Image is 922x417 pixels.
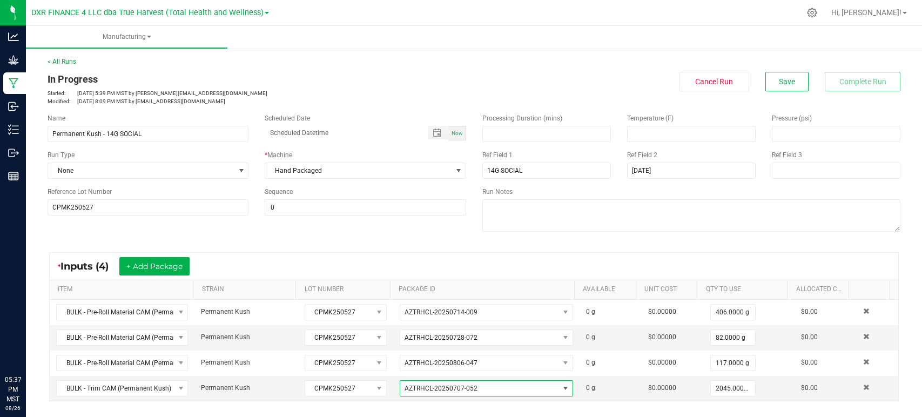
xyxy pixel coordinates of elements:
a: Sortable [857,285,885,294]
span: NO DATA FOUND [400,355,573,371]
a: < All Runs [48,58,76,65]
span: AZTRHCL-20250728-072 [405,334,477,341]
span: 0 [586,384,590,392]
span: Permanent Kush [201,308,250,315]
a: Unit CostSortable [644,285,693,294]
button: Save [765,72,809,91]
span: AZTRHCL-20250714-009 [405,308,477,316]
iframe: Resource center unread badge [32,329,45,342]
span: Cancel Run [695,77,733,86]
span: Manufacturing [26,32,227,42]
inline-svg: Outbound [8,147,19,158]
span: AZTRHCL-20250806-047 [405,359,477,367]
inline-svg: Manufacturing [8,78,19,89]
span: Run Notes [482,188,513,196]
span: Permanent Kush [201,359,250,366]
span: CPMK250527 [305,355,373,371]
span: Sequence [265,188,293,196]
span: Run Type [48,150,75,160]
span: NO DATA FOUND [56,304,188,320]
span: g [591,384,595,392]
span: g [591,359,595,366]
span: Started: [48,89,77,97]
span: NO DATA FOUND [400,304,573,320]
span: 0 [586,359,590,366]
span: $0.00 [801,333,818,341]
a: QTY TO USESortable [706,285,783,294]
span: Hand Packaged [265,163,452,178]
p: [DATE] 8:09 PM MST by [EMAIL_ADDRESS][DOMAIN_NAME] [48,97,466,105]
span: Ref Field 2 [627,151,657,159]
span: BULK - Trim CAM (Permanent Kush) [57,381,174,396]
span: Processing Duration (mins) [482,115,562,122]
inline-svg: Inventory [8,124,19,135]
a: Manufacturing [26,26,227,49]
span: Save [779,77,795,86]
iframe: Resource center [11,331,43,363]
p: [DATE] 5:39 PM MST by [PERSON_NAME][EMAIL_ADDRESS][DOMAIN_NAME] [48,89,466,97]
span: $0.00 [801,384,818,392]
span: Toggle popup [428,126,449,139]
div: In Progress [48,72,466,86]
span: AZTRHCL-20250707-052 [405,385,477,392]
p: 05:37 PM MST [5,375,21,404]
span: g [591,308,595,315]
span: g [591,333,595,341]
span: Ref Field 3 [772,151,802,159]
span: NO DATA FOUND [56,380,188,396]
span: Ref Field 1 [482,151,513,159]
span: DXR FINANCE 4 LLC dba True Harvest (Total Health and Wellness) [31,8,264,17]
span: BULK - Pre-Roll Material CAM (Permanent Kush) [57,355,174,371]
span: $0.00 [801,308,818,315]
a: STRAINSortable [202,285,292,294]
a: AVAILABLESortable [583,285,631,294]
a: LOT NUMBERSortable [305,285,386,294]
span: Pressure (psi) [772,115,812,122]
span: Now [452,130,463,136]
span: Permanent Kush [201,333,250,341]
span: Machine [267,151,292,159]
a: PACKAGE IDSortable [399,285,570,294]
span: $0.00000 [648,359,676,366]
span: Permanent Kush [201,384,250,392]
inline-svg: Grow [8,55,19,65]
inline-svg: Reports [8,171,19,181]
p: 08/26 [5,404,21,412]
span: $0.00000 [648,308,676,315]
span: $0.00000 [648,384,676,392]
span: Name [48,115,65,122]
span: Reference Lot Number [48,188,112,196]
span: CPMK250527 [305,330,373,345]
span: Temperature (F) [627,115,674,122]
span: NO DATA FOUND [400,380,573,396]
button: Cancel Run [679,72,749,91]
span: 0 [586,333,590,341]
inline-svg: Analytics [8,31,19,42]
span: NO DATA FOUND [56,355,188,371]
span: $0.00 [801,359,818,366]
span: Scheduled Date [265,115,310,122]
span: BULK - Pre-Roll Material CAM (Permanent Kush) [57,305,174,320]
span: $0.00000 [648,333,676,341]
span: 0 [586,308,590,315]
span: Modified: [48,97,77,105]
div: Manage settings [805,8,819,18]
span: CPMK250527 [305,381,373,396]
a: ITEMSortable [58,285,189,294]
span: Hi, [PERSON_NAME]! [831,8,901,17]
input: Scheduled Datetime [265,126,416,139]
button: Complete Run [825,72,900,91]
span: CPMK250527 [305,305,373,320]
span: Inputs (4) [60,260,119,272]
inline-svg: Inbound [8,101,19,112]
span: None [48,163,234,178]
span: Complete Run [839,77,886,86]
span: BULK - Pre-Roll Material CAM (Permanent Kush) [57,330,174,345]
button: + Add Package [119,257,190,275]
a: Allocated CostSortable [796,285,845,294]
span: NO DATA FOUND [56,329,188,346]
span: NO DATA FOUND [400,329,573,346]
